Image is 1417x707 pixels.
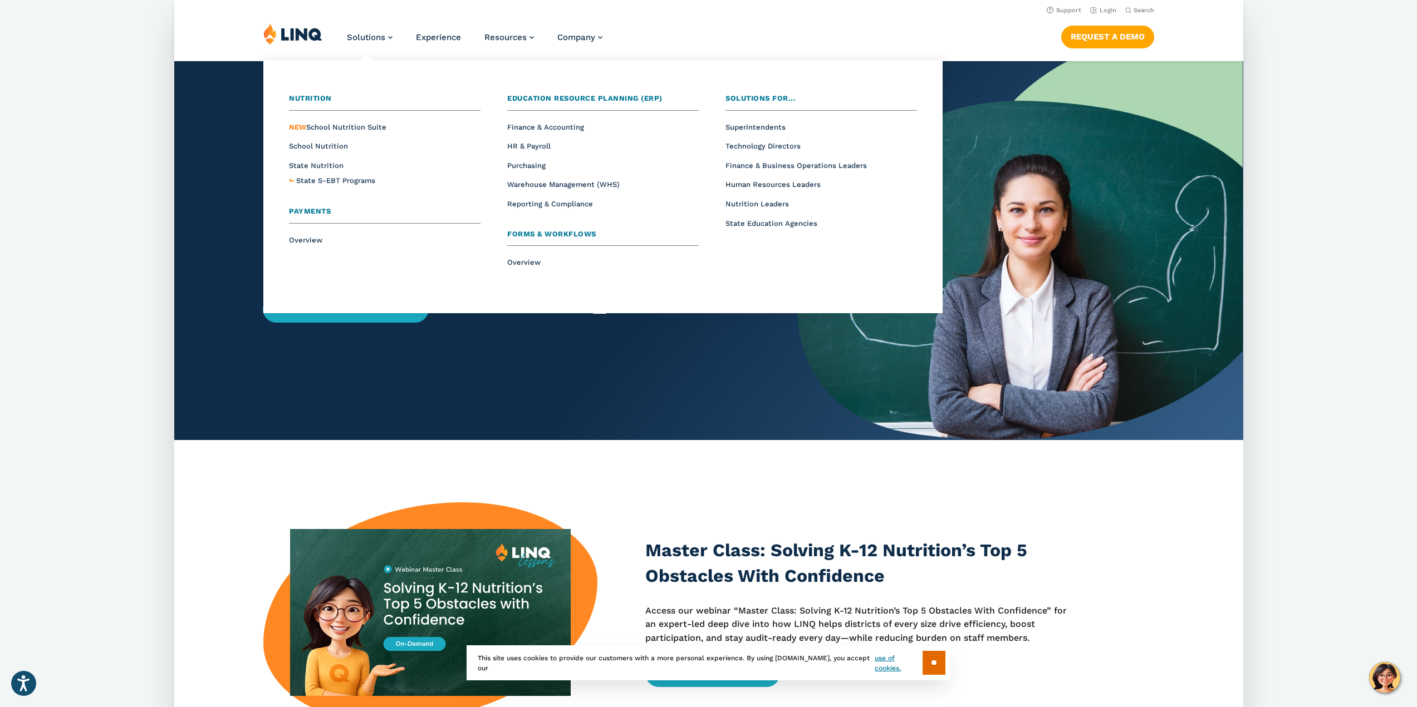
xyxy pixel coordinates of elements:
a: Finance & Business Operations Leaders [725,161,867,170]
a: Login [1090,7,1116,14]
a: Solutions for... [725,93,917,111]
a: Overview [289,236,322,244]
span: Forms & Workflows [507,230,596,238]
a: Resources [484,32,534,42]
a: Human Resources Leaders [725,180,821,189]
a: Nutrition [289,93,480,111]
a: Solutions [347,32,393,42]
button: Open Search Bar [1125,6,1154,14]
span: Solutions for... [725,94,796,102]
a: Payments [289,206,480,224]
a: Company [557,32,602,42]
a: Nutrition Leaders [725,200,789,208]
a: Technology Directors [725,142,801,150]
span: School Nutrition Suite [289,123,386,131]
span: Education Resource Planning (ERP) [507,94,663,102]
a: Reporting & Compliance [507,200,593,208]
nav: Primary Navigation [347,23,602,60]
a: State S-EBT Programs [296,175,375,187]
a: State Education Agencies [725,219,817,228]
span: NEW [289,123,306,131]
a: use of cookies. [875,653,922,673]
a: Forms & Workflows [507,229,699,246]
span: Nutrition [289,94,332,102]
a: Experience [416,32,461,42]
a: Support [1046,7,1081,14]
a: Education Resource Planning (ERP) [507,93,699,111]
a: Overview [507,258,541,266]
p: Access our webinar “Master Class: Solving K-12 Nutrition’s Top 5 Obstacles With Confidence” for a... [645,604,1077,645]
span: Search [1133,7,1154,14]
button: Hello, have a question? Let’s chat. [1369,662,1400,693]
a: NEWSchool Nutrition Suite [289,123,386,131]
a: HR & Payroll [507,142,551,150]
a: Purchasing [507,161,546,170]
a: School Nutrition [289,142,348,150]
nav: Button Navigation [1061,23,1154,48]
span: Resources [484,32,527,42]
a: Finance & Accounting [507,123,584,131]
span: Company [557,32,595,42]
a: Warehouse Management (WHS) [507,180,620,189]
div: This site uses cookies to provide our customers with a more personal experience. By using [DOMAIN... [467,645,951,680]
span: State S-EBT Programs [296,176,375,185]
img: Home Banner [797,61,1243,440]
img: LINQ | K‑12 Software [263,23,322,45]
nav: Utility Navigation [174,3,1243,16]
a: Request a Demo [1061,26,1154,48]
span: Solutions [347,32,385,42]
a: State Nutrition [289,161,344,170]
a: Superintendents [725,123,786,131]
span: Payments [289,207,331,215]
h3: Master Class: Solving K-12 Nutrition’s Top 5 Obstacles With Confidence [645,538,1077,589]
